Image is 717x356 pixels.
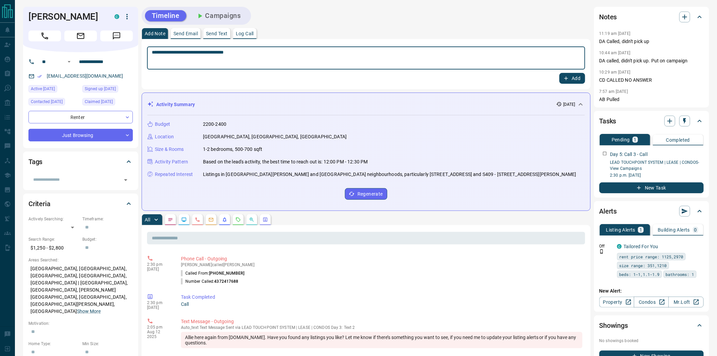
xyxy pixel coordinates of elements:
div: Criteria [28,196,133,212]
p: DA called, didn't pick up. Put on campaign [599,57,704,64]
svg: Agent Actions [263,217,268,222]
p: 1-2 bedrooms, 500-700 sqft [203,146,262,153]
p: Text Message Sent via LEAD TOUCHPOINT SYSTEM | LEASE | CONDOS Day 3: Text 2 [181,325,582,330]
span: Claimed [DATE] [85,98,113,105]
p: 1 [639,228,642,232]
p: Send Email [173,31,198,36]
p: Log Call [236,31,254,36]
a: Tailored For You [624,244,658,249]
div: Mon Jul 14 2025 [82,85,133,95]
div: Sat Aug 09 2025 [28,85,79,95]
span: Email [64,31,97,41]
p: Send Text [206,31,228,36]
p: DA Called, didn't pick up [599,38,704,45]
button: Show More [77,308,101,315]
svg: Opportunities [249,217,254,222]
button: Open [65,58,73,66]
span: size range: 351,1210 [619,262,667,269]
p: Listing Alerts [606,228,636,232]
h2: Notes [599,12,617,22]
p: 2:30 pm [147,262,171,267]
span: Contacted [DATE] [31,98,63,105]
p: CD CALLED NO ANSWER [599,77,704,84]
p: 7:57 am [DATE] [599,89,628,94]
p: [DATE] [147,267,171,272]
p: Budget: [82,236,133,242]
p: Completed [666,138,690,142]
p: Called From: [181,270,244,276]
p: Activity Summary [156,101,195,108]
p: Timeframe: [82,216,133,222]
div: Tags [28,154,133,170]
h1: [PERSON_NAME] [28,11,104,22]
p: Text Message - Outgoing [181,318,582,325]
p: AB Pulled [599,96,704,103]
p: Add Note [145,31,165,36]
p: Number Called: [181,278,239,284]
svg: Listing Alerts [222,217,227,222]
p: Min Size: [82,341,133,347]
p: New Alert: [599,288,704,295]
div: Allie here again from [DOMAIN_NAME]. Have you found any listings you like? Let me know if there’s... [181,332,582,348]
p: Size & Rooms [155,146,184,153]
div: Showings [599,317,704,334]
div: Sat Jul 19 2025 [82,98,133,107]
span: 4372417688 [214,279,239,284]
p: Day 5: Call 3 - Call [610,151,648,158]
p: [DATE] [563,101,575,107]
div: Just Browsing [28,129,133,141]
p: 10:29 am [DATE] [599,70,631,75]
p: No showings booked [599,338,704,344]
p: 1 [634,137,637,142]
a: [EMAIL_ADDRESS][DOMAIN_NAME] [47,73,123,79]
a: Mr.Loft [669,297,703,308]
button: New Task [599,182,704,193]
button: Campaigns [189,10,248,21]
svg: Notes [168,217,173,222]
svg: Lead Browsing Activity [181,217,187,222]
svg: Emails [208,217,214,222]
h2: Tags [28,156,42,167]
button: Regenerate [345,188,387,200]
a: Property [599,297,634,308]
p: Home Type: [28,341,79,347]
div: Tasks [599,113,704,129]
span: Signed up [DATE] [85,85,116,92]
div: Notes [599,9,704,25]
p: Based on the lead's activity, the best time to reach out is: 12:00 PM - 12:30 PM [203,158,368,165]
p: All [145,217,150,222]
p: Motivation: [28,320,133,327]
button: Open [121,175,130,185]
svg: Email Verified [37,74,42,79]
p: Budget [155,121,170,128]
h2: Alerts [599,206,617,217]
h2: Tasks [599,116,616,126]
h2: Showings [599,320,628,331]
p: 2:05 pm [147,325,171,330]
p: Activity Pattern [155,158,188,165]
p: [GEOGRAPHIC_DATA], [GEOGRAPHIC_DATA], [GEOGRAPHIC_DATA], [GEOGRAPHIC_DATA], [GEOGRAPHIC_DATA] | [... [28,263,133,317]
button: Add [559,73,585,84]
p: 0 [694,228,697,232]
p: Phone Call - Outgoing [181,255,582,262]
p: 2200-2400 [203,121,226,128]
div: condos.ca [617,244,622,249]
span: [PHONE_NUMBER] [209,271,244,276]
div: condos.ca [115,14,119,19]
div: Alerts [599,203,704,219]
button: Timeline [145,10,186,21]
svg: Calls [195,217,200,222]
span: Message [100,31,133,41]
div: Mon Aug 11 2025 [28,98,79,107]
h2: Criteria [28,198,50,209]
p: Task Completed [181,294,582,301]
a: Condos [634,297,669,308]
p: 2:30 pm [147,300,171,305]
p: [PERSON_NAME] called [PERSON_NAME] [181,262,582,267]
div: Renter [28,111,133,123]
span: Active [DATE] [31,85,55,92]
p: Off [599,243,613,249]
svg: Push Notification Only [599,249,604,254]
span: rent price range: 1125,2970 [619,253,683,260]
span: auto_text [181,325,199,330]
